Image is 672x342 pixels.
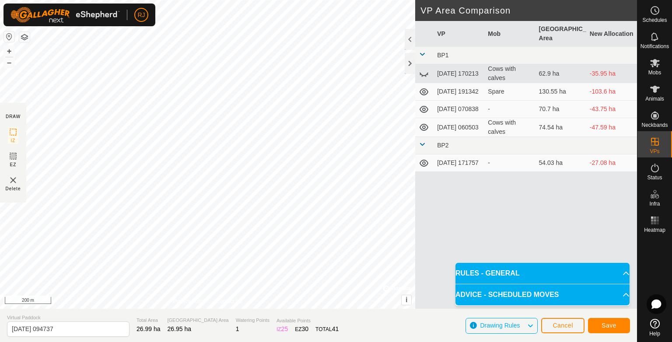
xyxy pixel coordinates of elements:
[535,83,586,101] td: 130.55 ha
[434,154,484,172] td: [DATE] 171757
[434,101,484,118] td: [DATE] 070838
[649,201,660,206] span: Infra
[434,64,484,83] td: [DATE] 170213
[553,322,573,329] span: Cancel
[644,227,665,233] span: Heatmap
[402,295,411,305] button: i
[136,317,161,324] span: Total Area
[4,46,14,56] button: +
[488,105,532,114] div: -
[586,64,637,83] td: -35.95 ha
[488,158,532,168] div: -
[10,161,17,168] span: EZ
[586,118,637,137] td: -47.59 ha
[332,325,339,332] span: 41
[136,325,161,332] span: 26.99 ha
[642,17,667,23] span: Schedules
[406,296,407,304] span: i
[586,101,637,118] td: -43.75 ha
[216,297,242,305] a: Contact Us
[295,325,308,334] div: EZ
[641,122,668,128] span: Neckbands
[434,83,484,101] td: [DATE] 191342
[276,325,288,334] div: IZ
[7,314,129,321] span: Virtual Paddock
[480,322,520,329] span: Drawing Rules
[637,315,672,340] a: Help
[19,32,30,42] button: Map Layers
[315,325,339,334] div: TOTAL
[588,318,630,333] button: Save
[420,5,637,16] h2: VP Area Comparison
[602,322,616,329] span: Save
[586,83,637,101] td: -103.6 ha
[645,96,664,101] span: Animals
[236,325,239,332] span: 1
[437,52,448,59] span: BP1
[488,87,532,96] div: Spare
[455,284,630,305] p-accordion-header: ADVICE - SCHEDULED MOVES
[535,21,586,47] th: [GEOGRAPHIC_DATA] Area
[455,290,559,300] span: ADVICE - SCHEDULED MOVES
[535,154,586,172] td: 54.03 ha
[647,175,662,180] span: Status
[137,10,145,20] span: RJ
[649,331,660,336] span: Help
[488,64,532,83] div: Cows with calves
[276,317,339,325] span: Available Points
[586,154,637,172] td: -27.08 ha
[434,21,484,47] th: VP
[535,101,586,118] td: 70.7 ha
[586,21,637,47] th: New Allocation
[10,7,120,23] img: Gallagher Logo
[437,142,448,149] span: BP2
[168,325,192,332] span: 26.95 ha
[484,21,535,47] th: Mob
[281,325,288,332] span: 25
[648,70,661,75] span: Mobs
[236,317,269,324] span: Watering Points
[173,297,206,305] a: Privacy Policy
[168,317,229,324] span: [GEOGRAPHIC_DATA] Area
[455,263,630,284] p-accordion-header: RULES - GENERAL
[6,113,21,120] div: DRAW
[4,31,14,42] button: Reset Map
[640,44,669,49] span: Notifications
[535,64,586,83] td: 62.9 ha
[650,149,659,154] span: VPs
[6,185,21,192] span: Delete
[488,118,532,136] div: Cows with calves
[8,175,18,185] img: VP
[11,137,16,144] span: IZ
[434,118,484,137] td: [DATE] 060503
[455,268,520,279] span: RULES - GENERAL
[302,325,309,332] span: 30
[4,57,14,68] button: –
[535,118,586,137] td: 74.54 ha
[541,318,584,333] button: Cancel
